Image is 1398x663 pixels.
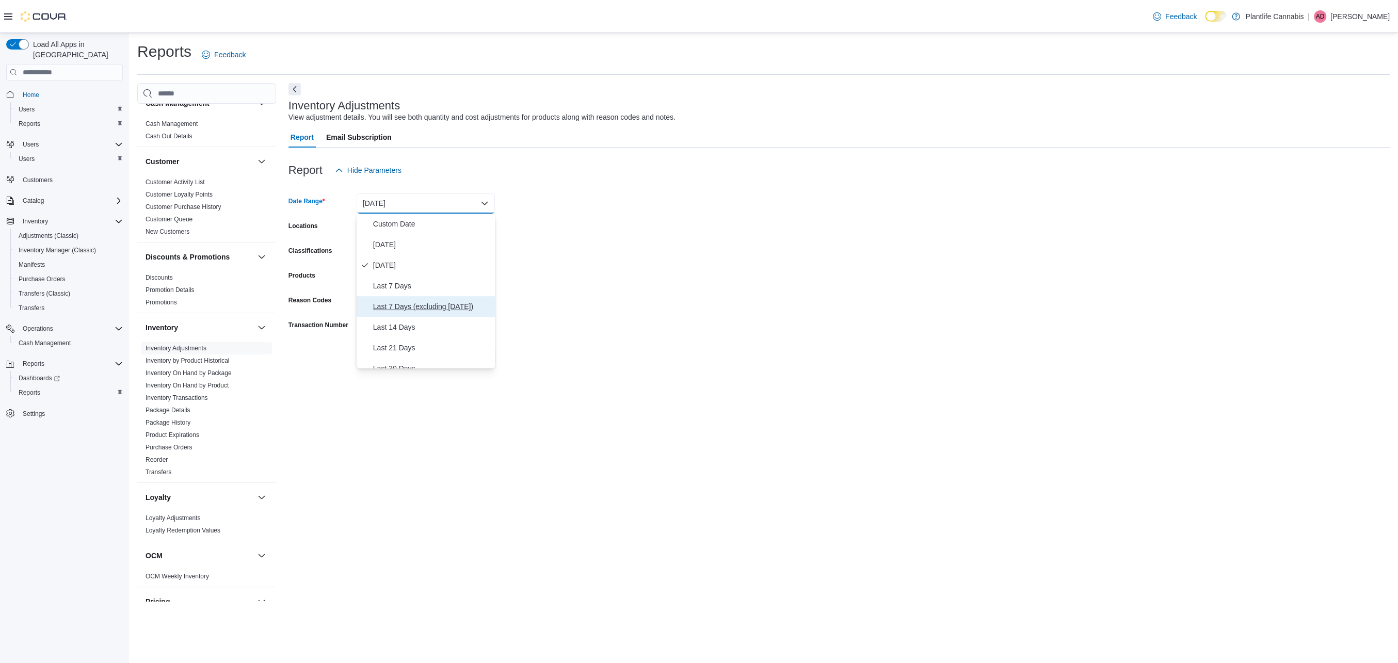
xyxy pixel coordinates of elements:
a: Feedback [198,44,250,65]
span: Package History [146,418,190,427]
a: Inventory Manager (Classic) [14,244,100,256]
a: Customer Activity List [146,179,205,186]
span: Customer Loyalty Points [146,190,213,199]
span: Reports [19,358,123,370]
p: Plantlife Cannabis [1245,10,1304,23]
button: Loyalty [146,492,253,503]
a: Adjustments (Classic) [14,230,83,242]
a: Discounts [146,274,173,281]
a: Transfers (Classic) [14,287,74,300]
h3: Report [288,164,323,176]
a: Purchase Orders [14,273,70,285]
span: Operations [23,325,53,333]
a: Feedback [1149,6,1201,27]
a: Manifests [14,258,49,271]
span: Cash Out Details [146,132,192,140]
span: Cash Management [14,337,123,349]
a: Product Expirations [146,431,199,439]
button: Users [10,102,127,117]
span: Users [19,105,35,114]
span: Last 30 Days [373,362,491,375]
button: Discounts & Promotions [146,252,253,262]
span: Home [23,91,39,99]
span: Users [23,140,39,149]
button: Hide Parameters [331,160,406,181]
span: Hide Parameters [347,165,401,175]
span: Feedback [214,50,246,60]
span: Discounts [146,273,173,282]
div: Customer [137,176,276,242]
button: Reports [2,357,127,371]
a: Inventory On Hand by Product [146,382,229,389]
h3: Discounts & Promotions [146,252,230,262]
span: Manifests [14,258,123,271]
button: Reports [10,117,127,131]
span: Catalog [23,197,44,205]
a: Inventory by Product Historical [146,357,230,364]
span: Last 21 Days [373,342,491,354]
a: Cash Out Details [146,133,192,140]
a: Settings [19,408,49,420]
span: Last 7 Days (excluding [DATE]) [373,300,491,313]
span: Transfers [19,304,44,312]
span: Cash Management [19,339,71,347]
a: Customer Queue [146,216,192,223]
a: New Customers [146,228,189,235]
span: Cash Management [146,120,198,128]
h3: OCM [146,551,163,561]
p: | [1308,10,1310,23]
button: Manifests [10,257,127,272]
h3: Inventory [146,322,178,333]
button: Catalog [2,193,127,208]
button: Discounts & Promotions [255,251,268,263]
a: Customers [19,174,57,186]
button: Transfers [10,301,127,315]
button: Inventory [255,321,268,334]
span: Inventory Transactions [146,394,208,402]
span: Adjustments (Classic) [19,232,78,240]
div: Antoinette De Raucourt [1314,10,1326,23]
span: Reports [19,389,40,397]
button: Loyalty [255,491,268,504]
button: Next [288,83,301,95]
a: Cash Management [14,337,75,349]
span: Customer Purchase History [146,203,221,211]
span: Transfers (Classic) [14,287,123,300]
button: Users [2,137,127,152]
span: Custom Date [373,218,491,230]
label: Products [288,271,315,280]
div: Select listbox [357,214,495,368]
span: Users [14,153,123,165]
button: Pricing [255,595,268,608]
span: Users [19,138,123,151]
a: Customer Loyalty Points [146,191,213,198]
a: Cash Management [146,120,198,127]
span: Transfers (Classic) [19,289,70,298]
span: Reports [14,386,123,399]
div: View adjustment details. You will see both quantity and cost adjustments for products along with ... [288,112,676,123]
button: OCM [255,549,268,562]
a: Home [19,89,43,101]
span: Report [291,127,314,148]
button: Users [19,138,43,151]
span: Inventory Adjustments [146,344,206,352]
span: Purchase Orders [14,273,123,285]
span: Dashboards [14,372,123,384]
span: Transfers [14,302,123,314]
button: Customers [2,172,127,187]
span: Transfers [146,468,171,476]
a: Loyalty Adjustments [146,514,201,522]
span: [DATE] [373,238,491,251]
h3: Loyalty [146,492,171,503]
span: Promotions [146,298,177,306]
a: Inventory On Hand by Package [146,369,232,377]
button: [DATE] [357,193,495,214]
button: Home [2,87,127,102]
span: Operations [19,322,123,335]
span: Customers [19,173,123,186]
div: Discounts & Promotions [137,271,276,313]
button: Pricing [146,596,253,607]
h3: Inventory Adjustments [288,100,400,112]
